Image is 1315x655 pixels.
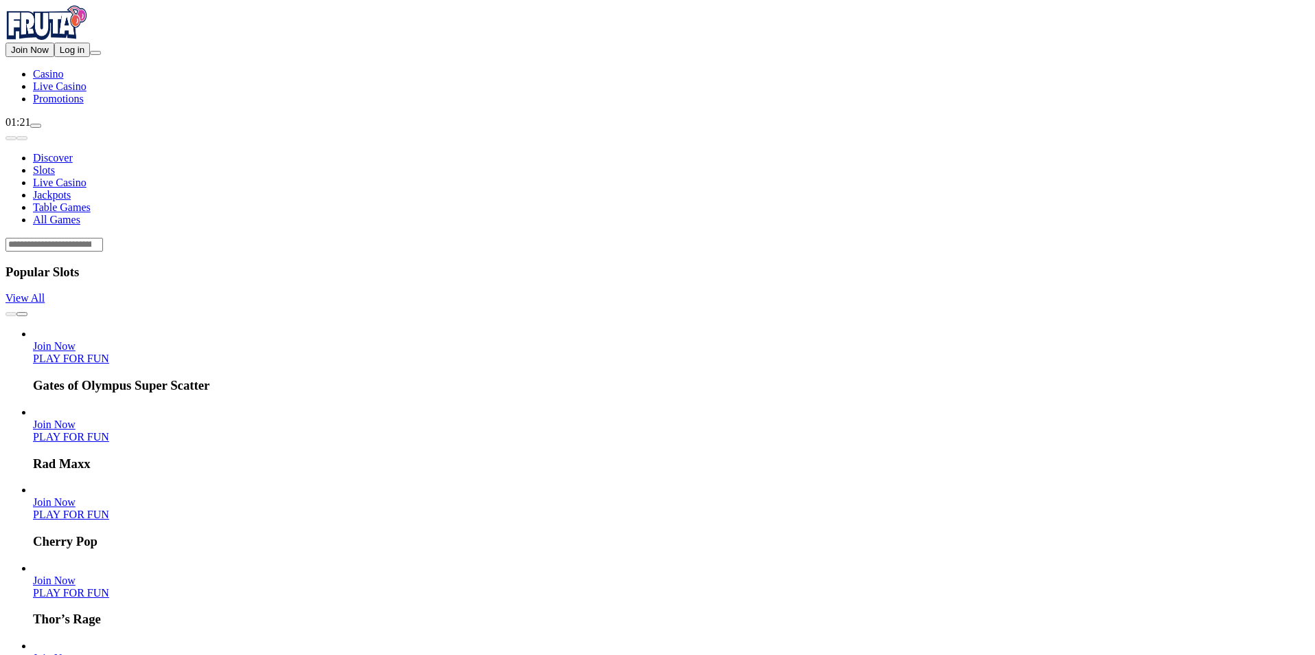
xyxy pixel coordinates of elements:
[33,214,80,225] a: All Games
[33,575,76,586] a: Thor’s Rage
[33,406,1310,471] article: Rad Maxx
[33,340,76,352] span: Join Now
[33,152,73,164] a: Discover
[33,484,1310,549] article: Cherry Pop
[60,45,84,55] span: Log in
[33,419,76,430] a: Rad Maxx
[33,496,76,508] a: Cherry Pop
[5,129,1310,226] nav: Lobby
[33,431,109,443] a: Rad Maxx
[5,312,16,316] button: prev slide
[33,456,1310,471] h3: Rad Maxx
[33,378,1310,393] h3: Gates of Olympus Super Scatter
[33,534,1310,549] h3: Cherry Pop
[5,136,16,140] button: prev slide
[33,587,109,599] a: Thor’s Rage
[33,80,87,92] a: Live Casino
[5,43,54,57] button: Join Now
[5,265,1310,280] h3: Popular Slots
[33,177,87,188] a: Live Casino
[5,292,45,304] a: View All
[33,353,109,364] a: Gates of Olympus Super Scatter
[5,5,1310,105] nav: Primary
[33,340,76,352] a: Gates of Olympus Super Scatter
[33,562,1310,628] article: Thor’s Rage
[5,68,1310,105] nav: Main menu
[33,575,76,586] span: Join Now
[5,30,88,42] a: Fruta
[33,93,84,104] a: Promotions
[30,124,41,128] button: live-chat
[5,116,30,128] span: 01:21
[5,5,88,40] img: Fruta
[33,201,91,213] a: Table Games
[54,43,90,57] button: Log in
[33,419,76,430] span: Join Now
[33,164,55,176] a: Slots
[11,45,49,55] span: Join Now
[33,509,109,520] a: Cherry Pop
[5,238,103,252] input: Search
[16,136,27,140] button: next slide
[33,189,71,201] a: Jackpots
[33,328,1310,393] article: Gates of Olympus Super Scatter
[5,129,1310,252] header: Lobby
[33,496,76,508] span: Join Now
[33,612,1310,627] h3: Thor’s Rage
[16,312,27,316] button: next slide
[33,68,63,80] a: Casino
[90,51,101,55] button: menu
